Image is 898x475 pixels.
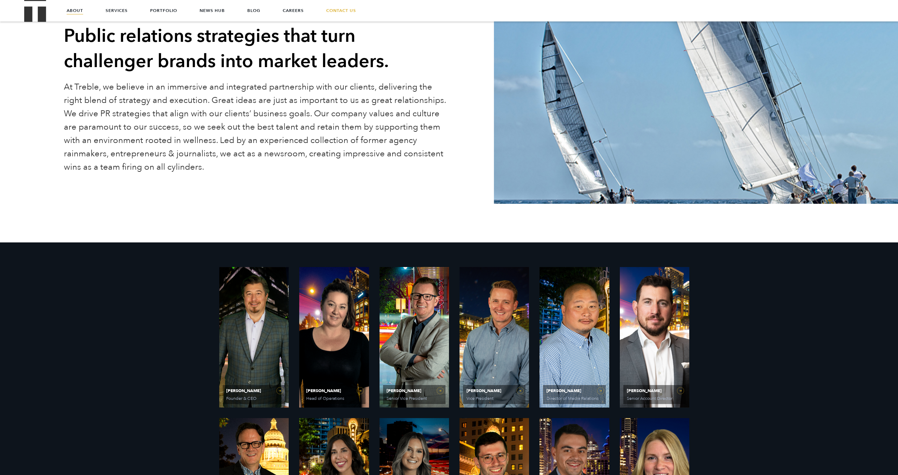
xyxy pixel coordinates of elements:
[306,389,362,393] span: [PERSON_NAME]
[627,396,681,401] span: Senior Account Director
[547,389,602,393] span: [PERSON_NAME]
[467,389,522,393] span: [PERSON_NAME]
[627,389,682,393] span: [PERSON_NAME]
[380,267,449,408] a: View Bio for Matt Grant
[387,396,441,401] span: Senior Vice President
[226,396,280,401] span: Founder & CEO
[219,267,289,408] a: View Bio for Ethan Parker
[299,267,369,408] a: View Bio for Olivia Gardner
[64,24,447,74] h2: Public relations strategies that turn challenger brands into market leaders.
[547,396,601,401] span: Director of Media Relations
[387,389,442,393] span: [PERSON_NAME]
[540,267,609,408] a: View Bio for Jin Woo
[64,80,447,174] p: At Treble, we believe in an immersive and integrated partnership with our clients, delivering the...
[467,396,521,401] span: Vice President
[306,396,360,401] span: Head of Operations
[620,267,689,408] a: View Bio for Jim Cameron
[226,389,282,393] span: [PERSON_NAME]
[460,267,529,408] a: View Bio for Will Kruisbrink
